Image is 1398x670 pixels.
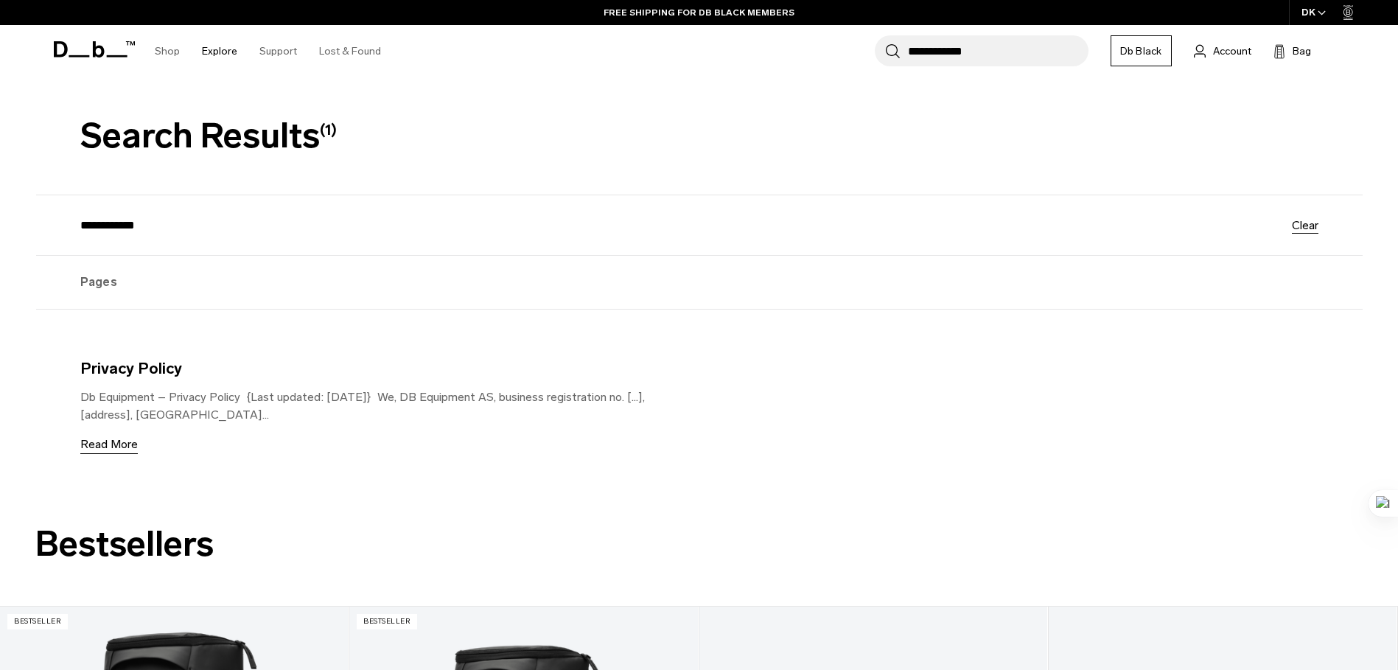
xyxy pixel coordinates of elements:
a: Explore [202,25,237,77]
button: Bag [1273,42,1311,60]
a: Lost & Found [319,25,381,77]
a: FREE SHIPPING FOR DB BLACK MEMBERS [604,6,794,19]
a: Account [1194,42,1251,60]
span: Bag [1293,43,1311,59]
p: Bestseller [7,614,68,629]
div: Privacy Policy [80,357,655,380]
span: (1) [320,120,337,139]
a: Support [259,25,297,77]
div: Db Equipment – Privacy Policy {Last updated: [DATE]} We, DB Equipment AS, business registration n... [80,388,655,424]
button: Clear [1292,219,1318,231]
a: Db Black [1111,35,1172,66]
span: Search Results [80,115,337,156]
p: Bestseller [357,614,417,629]
a: Shop [155,25,180,77]
label: Pages [80,256,117,309]
nav: Main Navigation [144,25,392,77]
a: Read More [80,437,138,451]
h2: Bestsellers [35,518,1363,570]
span: Account [1213,43,1251,59]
